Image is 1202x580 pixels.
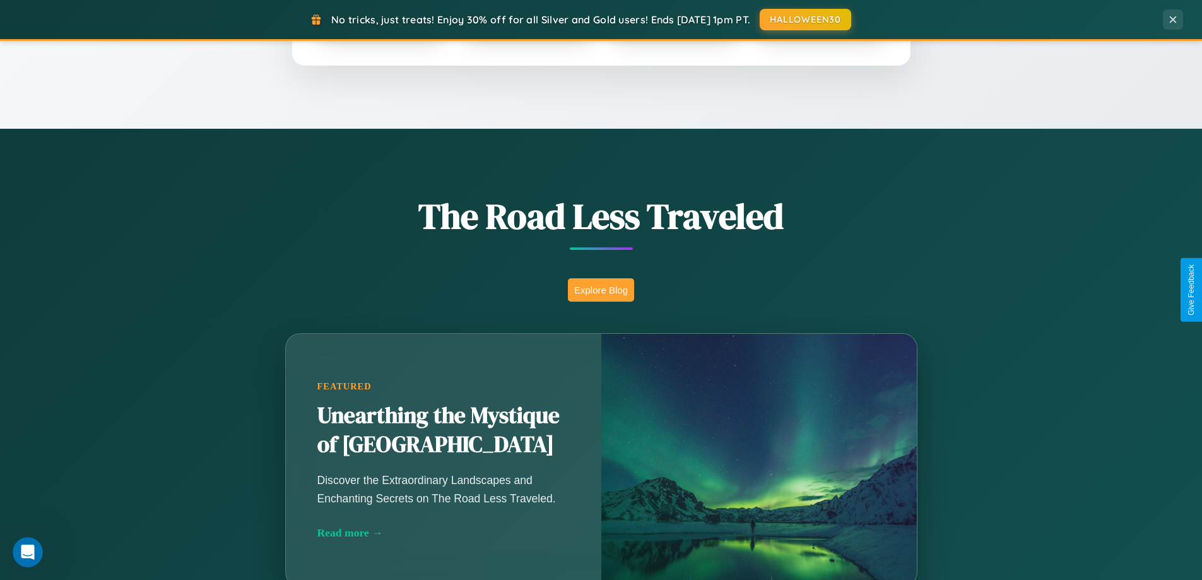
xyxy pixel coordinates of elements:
div: Read more → [317,526,570,540]
iframe: Intercom live chat [13,537,43,567]
button: HALLOWEEN30 [760,9,851,30]
h1: The Road Less Traveled [223,192,980,240]
h2: Unearthing the Mystique of [GEOGRAPHIC_DATA] [317,401,570,459]
span: No tricks, just treats! Enjoy 30% off for all Silver and Gold users! Ends [DATE] 1pm PT. [331,13,750,26]
button: Explore Blog [568,278,634,302]
div: Give Feedback [1187,264,1196,316]
div: Featured [317,381,570,392]
p: Discover the Extraordinary Landscapes and Enchanting Secrets on The Road Less Traveled. [317,471,570,507]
